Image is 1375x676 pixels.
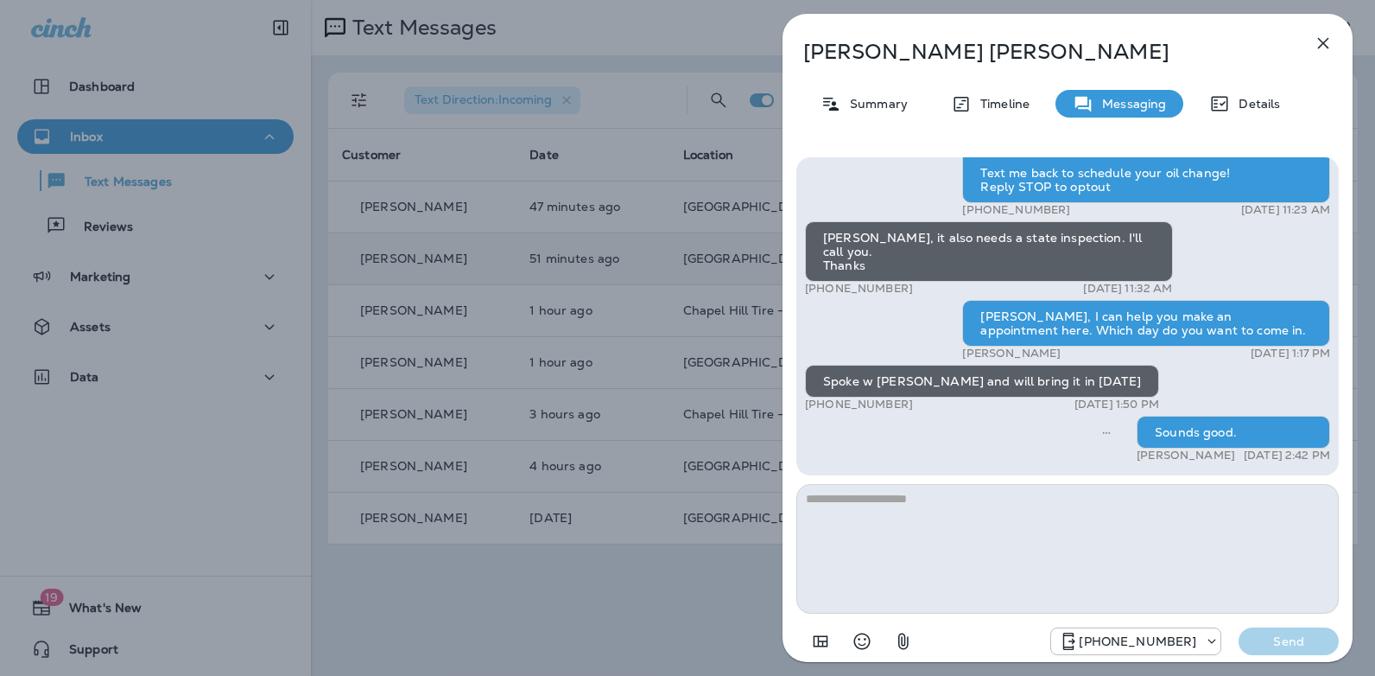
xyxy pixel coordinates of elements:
[1137,449,1235,462] p: [PERSON_NAME]
[962,203,1070,217] p: [PHONE_NUMBER]
[972,97,1030,111] p: Timeline
[1051,631,1220,652] div: +1 (984) 409-9300
[841,97,908,111] p: Summary
[1137,416,1330,449] div: Sounds good.
[1241,203,1330,217] p: [DATE] 11:23 AM
[962,300,1330,347] div: [PERSON_NAME], I can help you make an appointment here. Which day do you want to come in.
[805,221,1173,282] div: [PERSON_NAME], it also needs a state inspection. I'll call you. Thanks
[1083,282,1172,296] p: [DATE] 11:32 AM
[962,347,1061,360] p: [PERSON_NAME]
[805,398,913,411] p: [PHONE_NUMBER]
[1074,398,1159,411] p: [DATE] 1:50 PM
[1093,97,1166,111] p: Messaging
[1079,635,1196,648] p: [PHONE_NUMBER]
[1102,424,1111,439] span: Sent
[805,365,1159,398] div: Spoke w [PERSON_NAME] and will bring it in [DATE]
[1230,97,1280,111] p: Details
[1244,449,1330,462] p: [DATE] 2:42 PM
[1251,347,1330,360] p: [DATE] 1:17 PM
[803,624,838,659] button: Add in a premade template
[805,282,913,296] p: [PHONE_NUMBER]
[803,40,1275,64] p: [PERSON_NAME] [PERSON_NAME]
[845,624,879,659] button: Select an emoji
